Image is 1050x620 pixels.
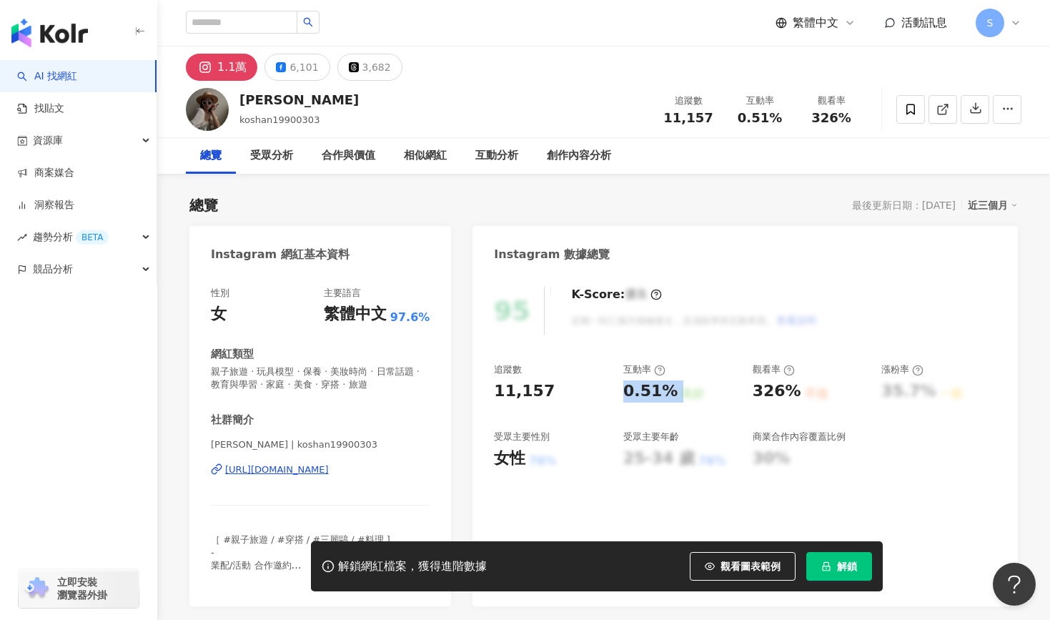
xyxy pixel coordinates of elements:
div: 社群簡介 [211,413,254,428]
button: 觀看圖表範例 [690,552,796,581]
img: logo [11,19,88,47]
div: 326% [753,380,801,403]
div: Instagram 網紅基本資料 [211,247,350,262]
span: koshan19900303 [239,114,320,125]
span: 觀看圖表範例 [720,561,781,572]
a: [URL][DOMAIN_NAME] [211,463,430,476]
div: 6,101 [289,57,318,77]
a: chrome extension立即安裝 瀏覽器外掛 [19,569,139,608]
div: 相似網紅 [404,147,447,164]
div: 合作與價值 [322,147,375,164]
a: 找貼文 [17,102,64,116]
span: rise [17,232,27,242]
span: 0.51% [738,111,782,125]
div: 3,682 [362,57,391,77]
span: S [987,15,994,31]
div: 漲粉率 [881,363,923,376]
span: 親子旅遊 · 玩具模型 · 保養 · 美妝時尚 · 日常話題 · 教育與學習 · 家庭 · 美食 · 穿搭 · 旅遊 [211,365,430,391]
span: 趨勢分析 [33,221,109,253]
img: chrome extension [23,577,51,600]
div: 性別 [211,287,229,300]
div: 受眾主要性別 [494,430,550,443]
a: searchAI 找網紅 [17,69,77,84]
div: 互動率 [733,94,787,108]
div: 主要語言 [324,287,361,300]
div: 商業合作內容覆蓋比例 [753,430,846,443]
div: 最後更新日期：[DATE] [852,200,956,211]
span: 競品分析 [33,253,73,285]
div: 近三個月 [968,196,1018,215]
button: 1.1萬 [186,54,257,81]
a: 商案媒合 [17,166,74,180]
span: search [303,17,313,27]
span: 326% [811,111,851,125]
span: 資源庫 [33,124,63,157]
span: 解鎖 [837,561,857,572]
div: K-Score : [571,287,662,302]
div: BETA [76,230,109,245]
img: KOL Avatar [186,88,229,131]
div: [URL][DOMAIN_NAME] [225,463,329,476]
div: 追蹤數 [661,94,715,108]
span: 繁體中文 [793,15,838,31]
div: 追蹤數 [494,363,522,376]
div: 受眾分析 [250,147,293,164]
span: lock [821,561,831,571]
div: 觀看率 [804,94,858,108]
div: 觀看率 [753,363,795,376]
span: 97.6% [390,310,430,325]
div: 女性 [494,448,525,470]
span: [PERSON_NAME] | koshan19900303 [211,438,430,451]
div: [PERSON_NAME] [239,91,359,109]
button: 3,682 [337,54,402,81]
div: 總覽 [189,195,218,215]
div: 受眾主要年齡 [623,430,679,443]
span: 11,157 [663,110,713,125]
button: 解鎖 [806,552,872,581]
div: 互動分析 [475,147,518,164]
div: 繁體中文 [324,303,387,325]
div: 0.51% [623,380,678,403]
button: 6,101 [264,54,330,81]
span: 立即安裝 瀏覽器外掛 [57,576,107,601]
a: 洞察報告 [17,198,74,212]
div: 女 [211,303,227,325]
div: 網紅類型 [211,347,254,362]
div: 總覽 [200,147,222,164]
div: 互動率 [623,363,665,376]
div: 創作內容分析 [547,147,611,164]
div: 解鎖網紅檔案，獲得進階數據 [338,559,487,574]
div: 1.1萬 [217,57,247,77]
div: 11,157 [494,380,555,403]
span: 活動訊息 [901,16,947,29]
div: Instagram 數據總覽 [494,247,610,262]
